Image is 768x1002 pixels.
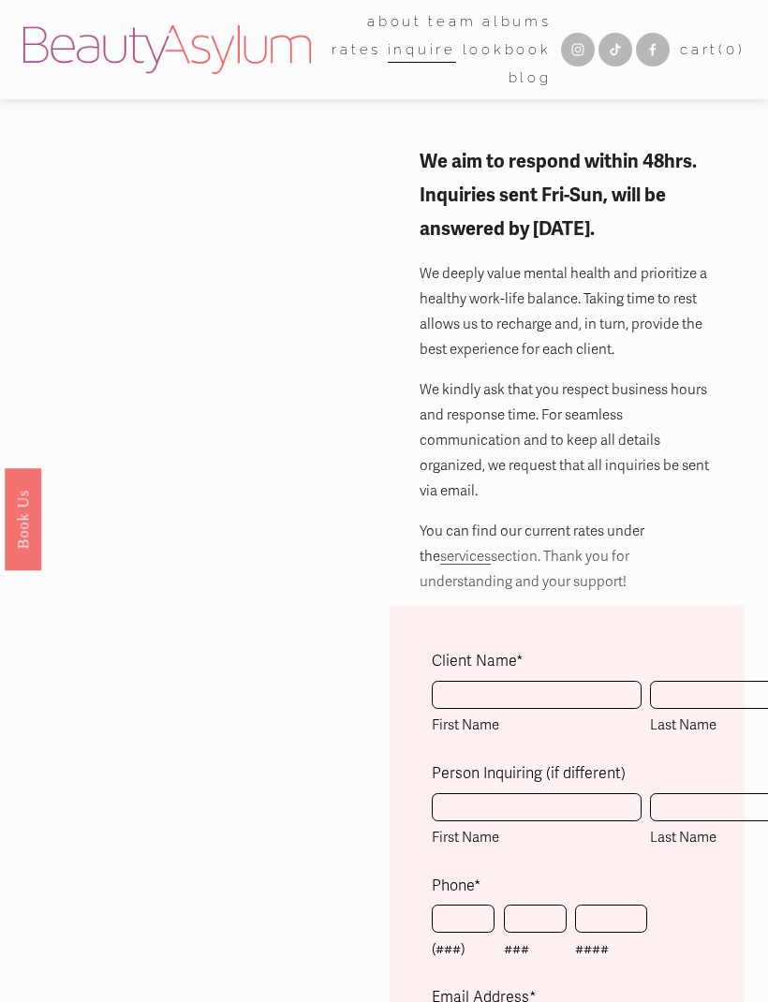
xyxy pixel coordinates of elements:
p: You can find our current rates under the [420,519,715,595]
span: 0 [726,41,738,58]
input: First Name [432,793,642,821]
span: section. Thank you for understanding and your support! [420,548,632,590]
input: First Name [432,681,642,709]
input: ### [504,905,567,933]
strong: We aim to respond within 48hrs. Inquiries sent Fri-Sun, will be answered by [DATE]. [420,150,704,241]
legend: Phone [432,873,481,900]
a: TikTok [598,33,632,66]
a: Facebook [636,33,670,66]
span: First Name [432,825,642,850]
img: Beauty Asylum | Bridal Hair &amp; Makeup Charlotte &amp; Atlanta [23,25,311,74]
legend: Person Inquiring (if different) [432,760,626,788]
span: (###) [432,936,495,962]
a: Rates [332,36,381,64]
span: team [428,9,476,35]
span: ( ) [718,41,745,58]
p: We kindly ask that you respect business hours and response time. For seamless communication and t... [420,377,715,504]
span: ### [504,936,567,962]
legend: Client Name [432,648,524,675]
a: albums [482,7,552,36]
a: Blog [509,64,552,92]
a: folder dropdown [367,7,422,36]
span: First Name [432,713,642,738]
a: Inquire [388,36,456,64]
a: services [440,548,491,565]
span: about [367,9,422,35]
p: We deeply value mental health and prioritize a healthy work-life balance. Taking time to rest all... [420,261,715,362]
a: Book Us [5,468,41,570]
a: Lookbook [463,36,552,64]
input: (###) [432,905,495,933]
span: #### [575,936,647,962]
a: folder dropdown [428,7,476,36]
a: Cart(0) [680,37,745,63]
input: #### [575,905,647,933]
a: Instagram [561,33,595,66]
